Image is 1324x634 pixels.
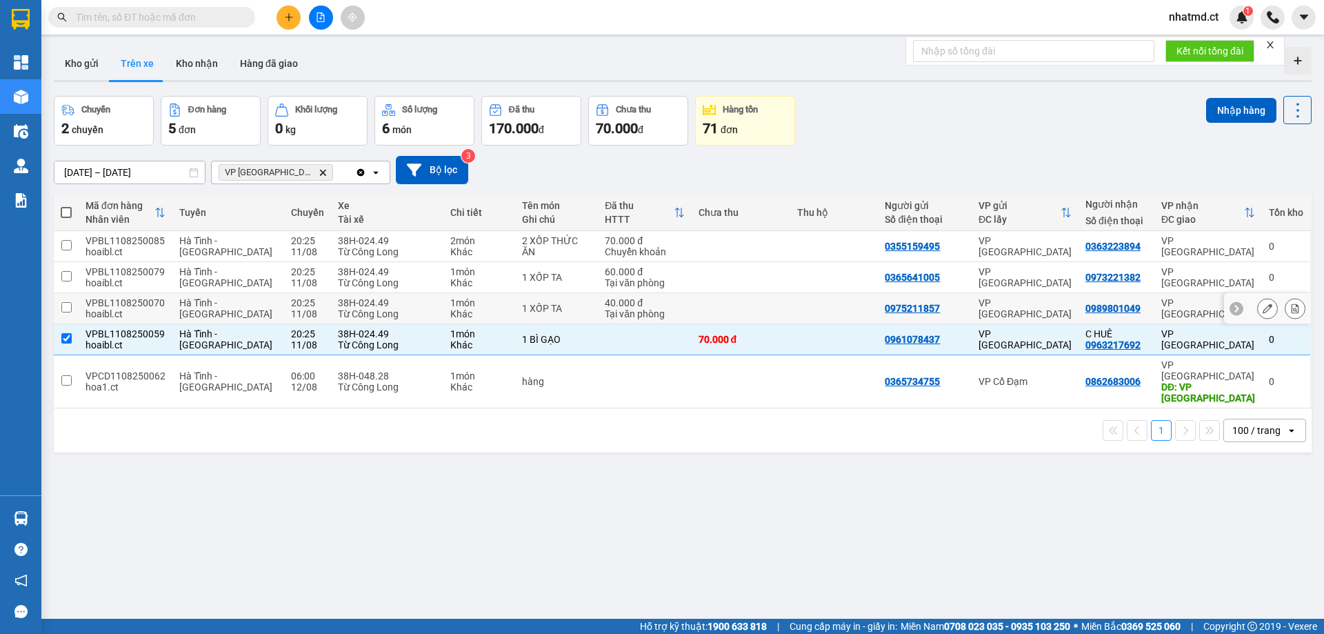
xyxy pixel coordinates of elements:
[1269,334,1303,345] div: 0
[12,9,30,30] img: logo-vxr
[699,334,783,345] div: 70.000 đ
[605,214,673,225] div: HTTT
[797,207,872,218] div: Thu hộ
[14,543,28,556] span: question-circle
[885,334,940,345] div: 0961078437
[86,277,165,288] div: hoaibl.ct
[522,376,591,387] div: hàng
[979,235,1072,257] div: VP [GEOGRAPHIC_DATA]
[86,214,154,225] div: Nhân viên
[14,159,28,173] img: warehouse-icon
[605,277,684,288] div: Tại văn phòng
[14,574,28,587] span: notification
[338,297,437,308] div: 38H-024.49
[790,619,897,634] span: Cung cấp máy in - giấy in:
[338,328,437,339] div: 38H-024.49
[79,195,172,231] th: Toggle SortBy
[402,105,437,115] div: Số lượng
[179,297,272,319] span: Hà Tĩnh - [GEOGRAPHIC_DATA]
[695,96,795,146] button: Hàng tồn71đơn
[638,124,643,135] span: đ
[179,207,277,218] div: Tuyến
[605,200,673,211] div: Đã thu
[275,120,283,137] span: 0
[1085,303,1141,314] div: 0989801049
[338,266,437,277] div: 38H-024.49
[370,167,381,178] svg: open
[640,619,767,634] span: Hỗ trợ kỹ thuật:
[14,511,28,526] img: warehouse-icon
[1085,272,1141,283] div: 0973221382
[1161,214,1244,225] div: ĐC giao
[721,124,738,135] span: đơn
[1245,6,1250,16] span: 1
[284,12,294,22] span: plus
[605,266,684,277] div: 60.000 đ
[168,120,176,137] span: 5
[450,308,508,319] div: Khác
[1161,297,1255,319] div: VP [GEOGRAPHIC_DATA]
[382,120,390,137] span: 6
[374,96,474,146] button: Số lượng6món
[1081,619,1181,634] span: Miền Bắc
[1085,328,1147,339] div: C HUÊ
[1161,266,1255,288] div: VP [GEOGRAPHIC_DATA]
[598,195,691,231] th: Toggle SortBy
[944,621,1070,632] strong: 0708 023 035 - 0935 103 250
[392,124,412,135] span: món
[188,105,226,115] div: Đơn hàng
[885,200,964,211] div: Người gửi
[1121,621,1181,632] strong: 0369 525 060
[291,370,324,382] div: 06:00
[885,376,940,387] div: 0365734755
[86,297,165,308] div: VPBL1108250070
[165,47,229,80] button: Kho nhận
[1232,424,1281,437] div: 100 / trang
[1269,272,1303,283] div: 0
[450,297,508,308] div: 1 món
[291,246,324,257] div: 11/08
[54,96,154,146] button: Chuyến2chuyến
[291,297,324,308] div: 20:25
[522,235,591,257] div: 2 XỐP THỨC ĂN
[355,167,366,178] svg: Clear all
[522,272,591,283] div: 1 XỐP TA
[338,235,437,246] div: 38H-024.49
[179,124,196,135] span: đơn
[1284,47,1312,75] div: Tạo kho hàng mới
[450,235,508,246] div: 2 món
[481,96,581,146] button: Đã thu170.000đ
[885,214,964,225] div: Số điện thoại
[291,207,324,218] div: Chuyến
[1292,6,1316,30] button: caret-down
[1298,11,1310,23] span: caret-down
[1257,298,1278,319] div: Sửa đơn hàng
[72,124,103,135] span: chuyến
[338,246,437,257] div: Từ Công Long
[1236,11,1248,23] img: icon-new-feature
[509,105,534,115] div: Đã thu
[1161,328,1255,350] div: VP [GEOGRAPHIC_DATA]
[86,246,165,257] div: hoaibl.ct
[86,370,165,382] div: VPCD1108250062
[703,120,718,137] span: 71
[885,303,940,314] div: 0975211857
[86,235,165,246] div: VPBL1108250085
[338,370,437,382] div: 38H-048.28
[616,105,651,115] div: Chưa thu
[338,200,437,211] div: Xe
[86,339,165,350] div: hoaibl.ct
[450,246,508,257] div: Khác
[316,12,325,22] span: file-add
[309,6,333,30] button: file-add
[86,308,165,319] div: hoaibl.ct
[338,214,437,225] div: Tài xế
[338,382,437,393] div: Từ Công Long
[291,382,324,393] div: 12/08
[1165,40,1254,62] button: Kết nối tổng đài
[1074,624,1078,629] span: ⚪️
[179,235,272,257] span: Hà Tĩnh - [GEOGRAPHIC_DATA]
[539,124,544,135] span: đ
[1206,98,1276,123] button: Nhập hàng
[1269,207,1303,218] div: Tồn kho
